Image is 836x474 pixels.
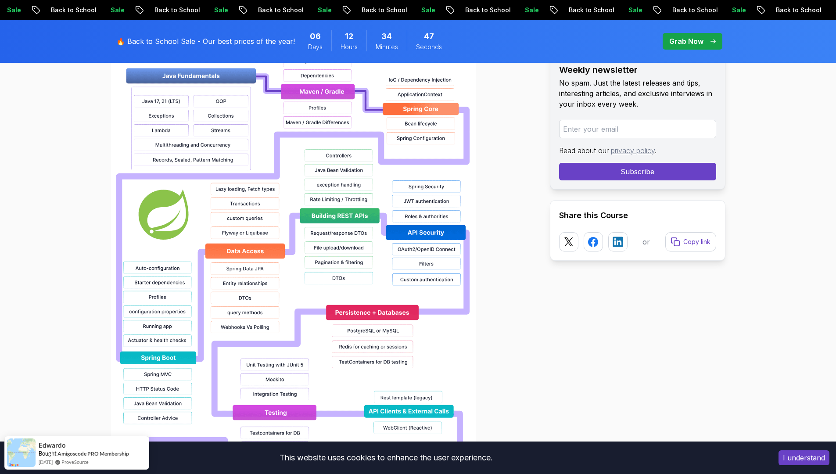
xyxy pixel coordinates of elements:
span: 6 Days [310,30,321,43]
p: Back to School [663,6,722,14]
p: Back to School [559,6,619,14]
p: Sale [205,6,233,14]
h2: Share this Course [559,209,716,222]
p: Sale [308,6,336,14]
a: Amigoscode PRO Membership [57,450,129,457]
span: Minutes [376,43,398,51]
p: Sale [619,6,647,14]
p: Back to School [248,6,308,14]
span: Bought [39,450,57,457]
button: Copy link [665,232,716,251]
p: Sale [412,6,440,14]
p: Back to School [766,6,826,14]
img: provesource social proof notification image [7,438,36,467]
p: Back to School [41,6,101,14]
p: 🔥 Back to School Sale - Our best prices of the year! [116,36,295,47]
p: Sale [515,6,543,14]
p: Sale [722,6,750,14]
span: 47 Seconds [424,30,434,43]
p: No spam. Just the latest releases and tips, interesting articles, and exclusive interviews in you... [559,78,716,109]
p: Back to School [145,6,205,14]
input: Enter your email [559,120,716,138]
a: privacy policy [611,146,655,155]
span: 34 Minutes [381,30,392,43]
p: Grab Now [669,36,703,47]
a: ProveSource [61,458,89,466]
div: This website uses cookies to enhance the user experience. [7,448,765,467]
p: Back to School [456,6,515,14]
p: Back to School [352,6,412,14]
button: Accept cookies [779,450,829,465]
span: 12 Hours [345,30,353,43]
span: [DATE] [39,458,53,466]
p: Copy link [683,237,710,246]
span: Edwardo [39,442,66,449]
h2: Weekly newsletter [559,64,716,76]
span: Seconds [416,43,442,51]
button: Subscribe [559,163,716,180]
p: Read about our . [559,145,716,156]
p: or [642,237,650,247]
span: Hours [341,43,358,51]
span: Days [308,43,323,51]
p: Sale [101,6,129,14]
